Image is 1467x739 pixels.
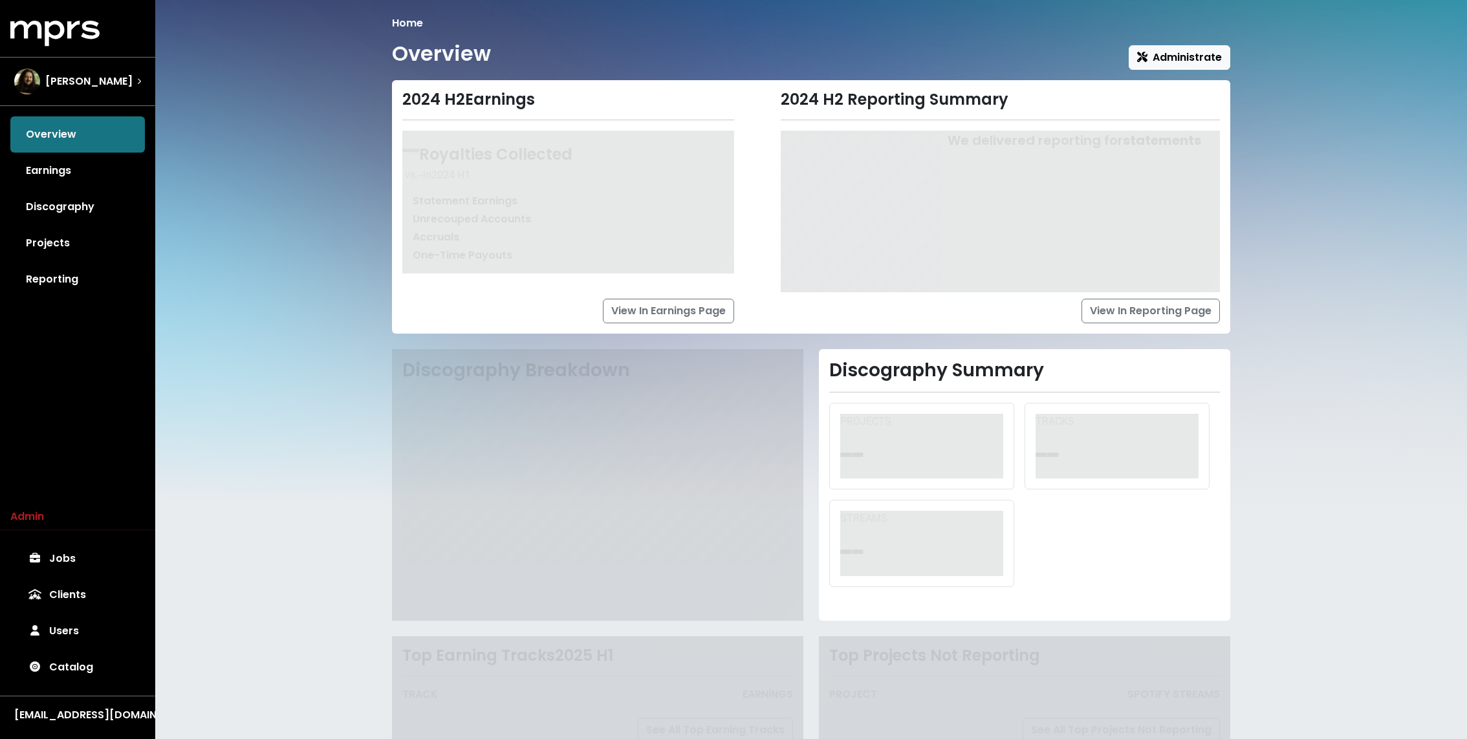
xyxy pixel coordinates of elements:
[10,225,145,261] a: Projects
[392,16,423,31] li: Home
[10,25,100,40] a: mprs logo
[10,261,145,297] a: Reporting
[402,91,734,109] div: 2024 H2 Earnings
[829,359,1220,381] h2: Discography Summary
[10,707,145,723] button: [EMAIL_ADDRESS][DOMAIN_NAME]
[14,707,141,723] div: [EMAIL_ADDRESS][DOMAIN_NAME]
[10,153,145,189] a: Earnings
[10,541,145,577] a: Jobs
[14,69,40,94] img: The selected account / producer
[1081,299,1220,323] a: View In Reporting Page
[1129,45,1230,70] button: Administrate
[45,74,133,89] span: [PERSON_NAME]
[1137,50,1222,65] span: Administrate
[10,649,145,685] a: Catalog
[781,91,1220,109] div: 2024 H2 Reporting Summary
[10,613,145,649] a: Users
[392,16,1230,31] nav: breadcrumb
[392,41,491,66] h1: Overview
[10,577,145,613] a: Clients
[603,299,734,323] a: View In Earnings Page
[10,189,145,225] a: Discography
